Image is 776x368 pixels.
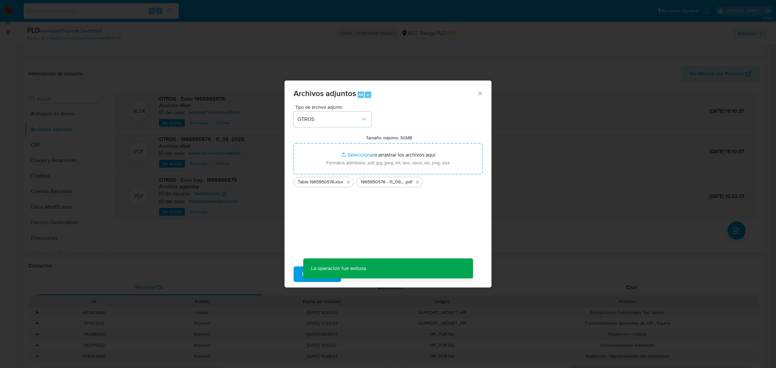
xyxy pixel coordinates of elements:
[358,92,363,98] span: Alt
[298,179,334,185] span: Tabla 1965950576
[302,267,333,281] span: Subir archivo
[334,179,343,185] span: .xlsx
[367,92,369,98] span: a
[366,135,412,141] label: Tamaño máximo: 50MB
[295,105,373,109] span: Tipo de archivo adjunto
[477,90,483,96] button: Cerrar
[294,266,341,282] button: Subir archivo
[414,178,421,186] button: Eliminar 1965950576 - 11_09_2025.pdf
[294,88,356,99] span: Archivos adjuntos
[294,112,371,127] button: OTROS
[405,179,412,185] span: .pdf
[303,258,374,278] p: La operación fue exitosa
[344,178,352,186] button: Eliminar Tabla 1965950576.xlsx
[297,116,361,123] span: OTROS
[361,179,405,185] span: 1965950576 - 11_09_2025
[352,267,373,281] span: Cancelar
[294,174,482,187] ul: Archivos seleccionados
